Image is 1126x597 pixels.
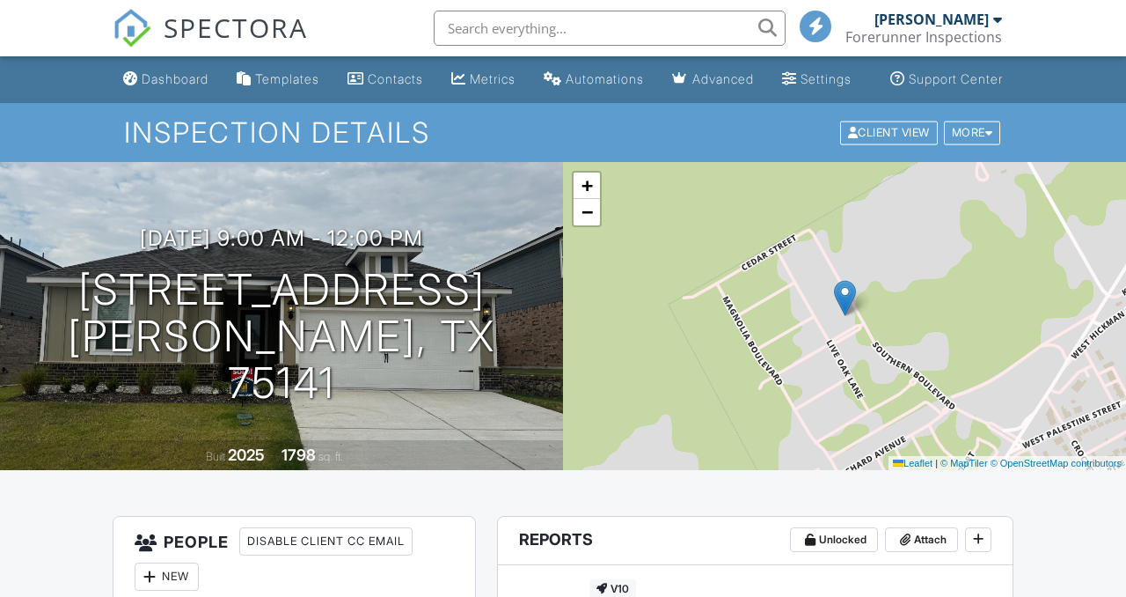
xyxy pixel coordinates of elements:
img: Marker [834,280,856,316]
span: | [935,458,938,468]
div: New [135,563,199,591]
div: [PERSON_NAME] [874,11,989,28]
span: Built [206,450,225,463]
h1: [STREET_ADDRESS] [PERSON_NAME], TX 75141 [28,267,535,406]
div: Settings [801,71,852,86]
span: − [581,201,593,223]
a: Settings [775,63,859,96]
a: Dashboard [116,63,216,96]
a: Client View [838,125,942,138]
div: Dashboard [142,71,208,86]
span: + [581,174,593,196]
a: SPECTORA [113,24,308,61]
div: Advanced [692,71,754,86]
a: Zoom out [574,199,600,225]
a: Advanced [665,63,761,96]
a: © MapTiler [940,458,988,468]
div: 1798 [281,446,316,464]
div: Metrics [470,71,515,86]
div: Disable Client CC Email [239,527,413,556]
img: The Best Home Inspection Software - Spectora [113,9,151,48]
a: Metrics [444,63,523,96]
div: Client View [840,121,938,144]
div: Contacts [368,71,423,86]
a: © OpenStreetMap contributors [991,458,1122,468]
div: 2025 [228,446,265,464]
h3: [DATE] 9:00 am - 12:00 pm [140,226,423,250]
span: sq. ft. [318,450,343,463]
div: More [944,121,1001,144]
input: Search everything... [434,11,786,46]
a: Support Center [883,63,1010,96]
div: Automations [566,71,644,86]
span: SPECTORA [164,9,308,46]
div: Forerunner Inspections [845,28,1002,46]
a: Zoom in [574,173,600,199]
a: Contacts [340,63,430,96]
div: Support Center [909,71,1003,86]
a: Leaflet [893,458,932,468]
h1: Inspection Details [124,117,1002,148]
a: Automations (Basic) [537,63,651,96]
div: Templates [255,71,319,86]
a: Templates [230,63,326,96]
